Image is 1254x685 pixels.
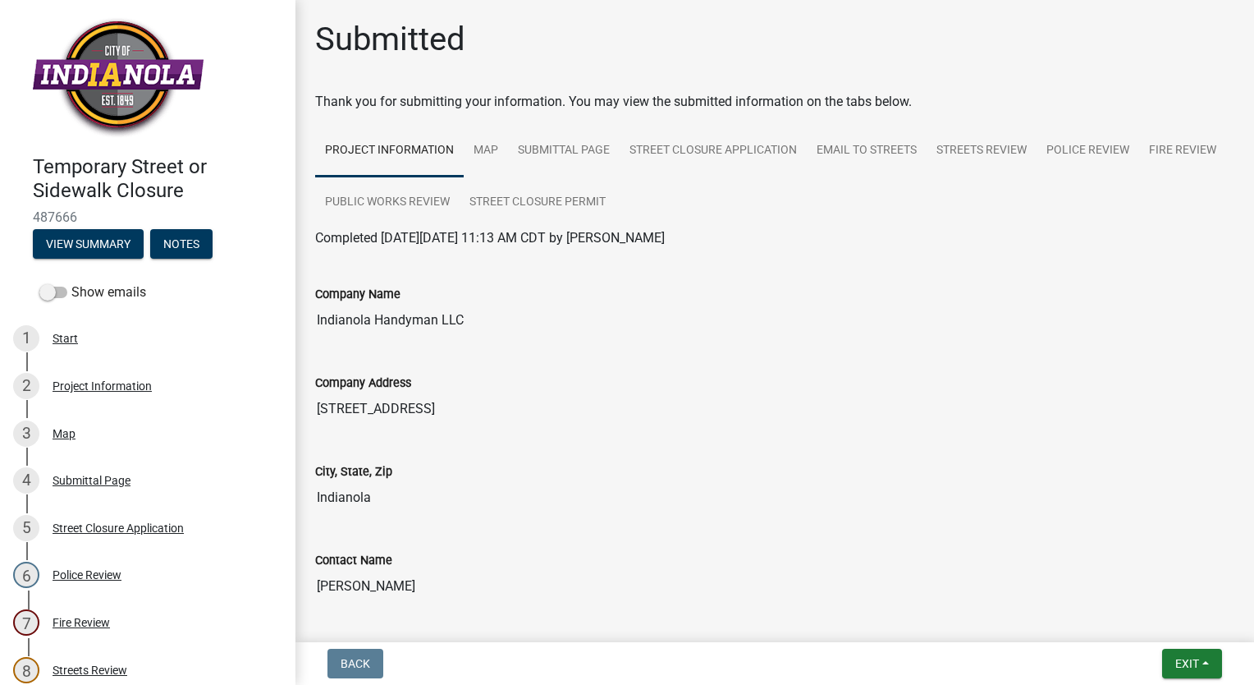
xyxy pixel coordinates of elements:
a: Submittal Page [508,125,620,177]
div: 7 [13,609,39,636]
a: Project Information [315,125,464,177]
h4: Temporary Street or Sidewalk Closure [33,155,282,203]
a: Email to Streets [807,125,927,177]
div: Police Review [53,569,121,581]
div: 4 [13,467,39,494]
label: Contact Name [315,555,392,567]
div: 3 [13,421,39,447]
label: Company Address [315,378,411,389]
div: Street Closure Application [53,522,184,534]
label: Show emails [39,283,146,302]
a: Streets Review [927,125,1037,177]
a: Fire Review [1139,125,1226,177]
span: 487666 [33,209,263,225]
div: 6 [13,562,39,588]
h1: Submitted [315,20,465,59]
button: View Summary [33,229,144,259]
div: Project Information [53,380,152,392]
wm-modal-confirm: Notes [150,238,213,251]
a: Public Works Review [315,177,460,229]
button: Back [327,649,383,678]
label: City, State, Zip [315,467,392,478]
div: Start [53,333,78,344]
a: Street Closure Application [620,125,807,177]
div: Thank you for submitting your information. You may view the submitted information on the tabs below. [315,92,1234,112]
a: Map [464,125,508,177]
span: Completed [DATE][DATE] 11:13 AM CDT by [PERSON_NAME] [315,230,665,246]
div: Map [53,428,76,439]
div: 8 [13,657,39,683]
span: Back [341,657,370,670]
button: Exit [1162,649,1222,678]
img: City of Indianola, Iowa [33,17,204,138]
div: 1 [13,325,39,352]
a: Police Review [1037,125,1139,177]
div: Streets Review [53,664,127,676]
span: Exit [1175,657,1199,670]
div: 5 [13,515,39,541]
div: Fire Review [53,617,110,628]
label: Company Name [315,289,400,301]
div: Submittal Page [53,475,130,486]
a: Street Closure Permit [460,177,616,229]
div: 2 [13,373,39,399]
button: Notes [150,229,213,259]
wm-modal-confirm: Summary [33,238,144,251]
